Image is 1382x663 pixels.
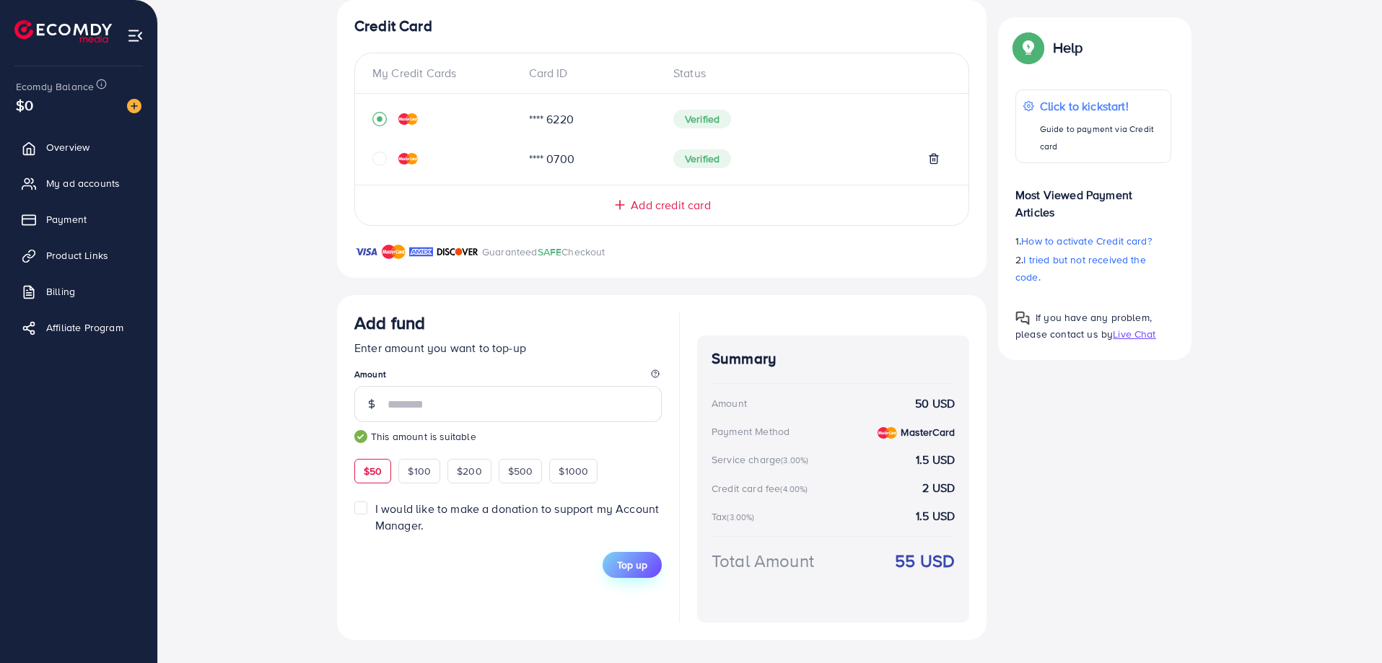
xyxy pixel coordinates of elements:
span: SAFE [538,245,562,259]
span: $100 [408,464,431,478]
img: credit [878,427,897,439]
span: Billing [46,284,75,299]
img: guide [354,430,367,443]
span: Ecomdy Balance [16,79,94,94]
img: credit [398,113,418,125]
span: My ad accounts [46,176,120,190]
div: Total Amount [712,548,814,574]
a: Affiliate Program [11,313,146,342]
span: Payment [46,212,87,227]
div: My Credit Cards [372,65,517,82]
span: Live Chat [1113,327,1155,341]
a: My ad accounts [11,169,146,198]
span: Overview [46,140,89,154]
p: 1. [1015,232,1171,250]
small: (3.00%) [727,511,754,523]
span: Verified [673,149,731,168]
img: logo [14,20,112,43]
strong: 50 USD [915,395,955,412]
img: Popup guide [1015,311,1030,325]
span: Product Links [46,248,108,263]
div: Service charge [712,452,813,467]
p: Enter amount you want to top-up [354,339,662,356]
small: (4.00%) [780,483,808,495]
span: How to activate Credit card? [1021,234,1151,248]
img: brand [437,243,478,260]
strong: 1.5 USD [916,508,955,524]
span: I tried but not received the code. [1015,253,1146,284]
img: Popup guide [1015,35,1041,61]
span: $200 [457,464,482,478]
strong: MasterCard [901,425,955,439]
img: credit [398,153,418,164]
span: Affiliate Program [46,320,123,335]
img: image [127,99,141,113]
img: brand [409,243,433,260]
button: Top up [603,552,662,578]
p: Most Viewed Payment Articles [1015,175,1171,221]
svg: circle [372,152,387,166]
a: Billing [11,277,146,306]
span: Top up [617,558,647,572]
div: Status [662,65,951,82]
legend: Amount [354,368,662,386]
div: Tax [712,509,759,524]
div: Credit card fee [712,481,813,496]
span: $1000 [559,464,588,478]
h4: Credit Card [354,17,969,35]
span: I would like to make a donation to support my Account Manager. [375,501,659,533]
small: (3.00%) [781,455,808,466]
span: If you have any problem, please contact us by [1015,310,1152,341]
strong: 1.5 USD [916,452,955,468]
strong: 2 USD [922,480,955,496]
span: $500 [508,464,533,478]
h3: Add fund [354,312,425,333]
iframe: Chat [1321,598,1371,652]
span: $50 [364,464,382,478]
a: Product Links [11,241,146,270]
div: Card ID [517,65,662,82]
a: Payment [11,205,146,234]
div: Amount [712,396,747,410]
small: This amount is suitable [354,429,662,444]
p: Guide to payment via Credit card [1040,120,1163,155]
span: Add credit card [631,197,710,214]
span: $0 [16,95,33,115]
img: menu [127,27,144,44]
svg: record circle [372,112,387,126]
strong: 55 USD [895,548,955,574]
div: Payment Method [712,424,790,439]
img: brand [382,243,406,260]
h4: Summary [712,350,955,368]
span: Verified [673,110,731,128]
img: brand [354,243,378,260]
p: 2. [1015,251,1171,286]
a: Overview [11,133,146,162]
p: Click to kickstart! [1040,97,1163,115]
p: Help [1053,39,1083,56]
p: Guaranteed Checkout [482,243,605,260]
